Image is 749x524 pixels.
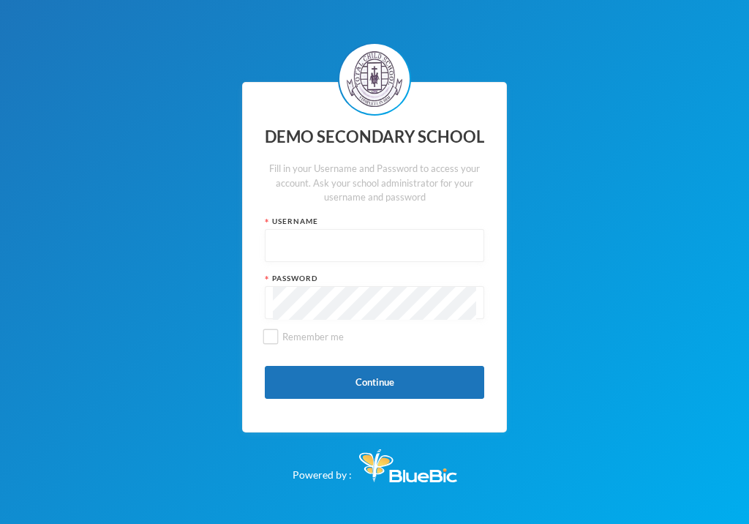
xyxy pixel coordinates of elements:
[265,366,484,399] button: Continue
[265,162,484,205] div: Fill in your Username and Password to access your account. Ask your school administrator for your...
[359,449,457,482] img: Bluebic
[265,273,484,284] div: Password
[276,331,350,343] span: Remember me
[265,123,484,151] div: DEMO SECONDARY SCHOOL
[293,442,457,482] div: Powered by :
[265,216,484,227] div: Username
